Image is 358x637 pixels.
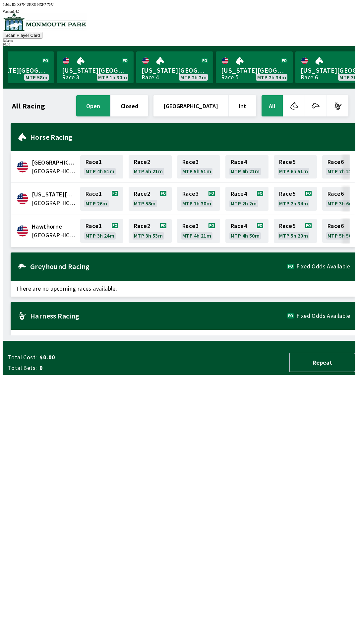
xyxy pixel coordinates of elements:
[182,159,199,165] span: Race 3
[134,191,150,196] span: Race 2
[180,75,207,80] span: MTP 2h 2m
[8,353,37,361] span: Total Cost:
[111,95,148,116] button: closed
[86,233,114,238] span: MTP 3h 24m
[153,95,228,116] button: [GEOGRAPHIC_DATA]
[62,75,79,80] div: Race 3
[39,353,144,361] span: $0.00
[86,191,102,196] span: Race 1
[221,75,238,80] div: Race 5
[86,159,102,165] span: Race 1
[225,155,268,178] a: Race4MTP 6h 21m
[8,364,37,372] span: Total Bets:
[32,199,76,207] span: United States
[279,223,295,229] span: Race 5
[134,159,150,165] span: Race 2
[32,158,76,167] span: Canterbury Park
[289,353,355,372] button: Repeat
[12,103,45,108] h1: All Racing
[86,201,107,206] span: MTP 26m
[134,201,156,206] span: MTP 58m
[279,233,308,238] span: MTP 5h 20m
[231,223,247,229] span: Race 4
[328,191,344,196] span: Race 6
[136,51,213,83] a: [US_STATE][GEOGRAPHIC_DATA]Race 4MTP 2h 2m
[86,223,102,229] span: Race 1
[76,95,110,116] button: open
[177,187,220,211] a: Race3MTP 1h 30m
[231,201,257,206] span: MTP 2h 2m
[129,187,172,211] a: Race2MTP 58m
[274,187,317,211] a: Race5MTP 2h 34m
[295,359,349,366] span: Repeat
[134,233,163,238] span: MTP 3h 53m
[177,219,220,243] a: Race3MTP 4h 21m
[32,231,76,240] span: United States
[30,134,350,140] h2: Horse Racing
[221,66,287,75] span: [US_STATE][GEOGRAPHIC_DATA]
[3,42,355,46] div: $ 0.00
[182,191,199,196] span: Race 3
[328,233,356,238] span: MTP 5h 50m
[134,169,163,174] span: MTP 5h 21m
[80,219,123,243] a: Race1MTP 3h 24m
[98,75,127,80] span: MTP 1h 30m
[3,39,355,42] div: Balance
[279,169,308,174] span: MTP 6h 51m
[279,191,295,196] span: Race 5
[30,313,287,318] h2: Harness Racing
[231,159,247,165] span: Race 4
[257,75,286,80] span: MTP 2h 34m
[142,66,208,75] span: [US_STATE][GEOGRAPHIC_DATA]
[296,264,350,269] span: Fixed Odds Available
[62,66,128,75] span: [US_STATE][GEOGRAPHIC_DATA]
[328,169,356,174] span: MTP 7h 21m
[328,223,344,229] span: Race 6
[57,51,134,83] a: [US_STATE][GEOGRAPHIC_DATA]Race 3MTP 1h 30m
[26,75,47,80] span: MTP 58m
[274,155,317,178] a: Race5MTP 6h 51m
[231,233,260,238] span: MTP 4h 50m
[216,51,293,83] a: [US_STATE][GEOGRAPHIC_DATA]Race 5MTP 2h 34m
[3,10,355,13] div: Version 1.4.0
[279,201,308,206] span: MTP 2h 34m
[142,75,159,80] div: Race 4
[3,32,42,39] button: Scan Player Card
[328,159,344,165] span: Race 6
[262,95,283,116] button: All
[11,330,355,346] span: There are no upcoming races available.
[32,167,76,176] span: United States
[17,3,53,6] span: XS7N-UKXU-HXK7-767J
[80,187,123,211] a: Race1MTP 26m
[231,191,247,196] span: Race 4
[182,169,211,174] span: MTP 5h 51m
[86,169,114,174] span: MTP 4h 51m
[225,219,268,243] a: Race4MTP 4h 50m
[129,155,172,178] a: Race2MTP 5h 21m
[182,223,199,229] span: Race 3
[3,13,87,31] img: venue logo
[11,281,355,297] span: There are no upcoming races available.
[80,155,123,178] a: Race1MTP 4h 51m
[30,264,287,269] h2: Greyhound Racing
[296,313,350,318] span: Fixed Odds Available
[274,219,317,243] a: Race5MTP 5h 20m
[182,233,211,238] span: MTP 4h 21m
[32,222,76,231] span: Hawthorne
[182,201,211,206] span: MTP 1h 30m
[134,223,150,229] span: Race 2
[328,201,354,206] span: MTP 3h 6m
[32,190,76,199] span: Delaware Park
[279,159,295,165] span: Race 5
[225,187,268,211] a: Race4MTP 2h 2m
[129,219,172,243] a: Race2MTP 3h 53m
[229,95,256,116] button: Int
[177,155,220,178] a: Race3MTP 5h 51m
[39,364,144,372] span: 0
[3,3,355,6] div: Public ID:
[231,169,260,174] span: MTP 6h 21m
[301,75,318,80] div: Race 6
